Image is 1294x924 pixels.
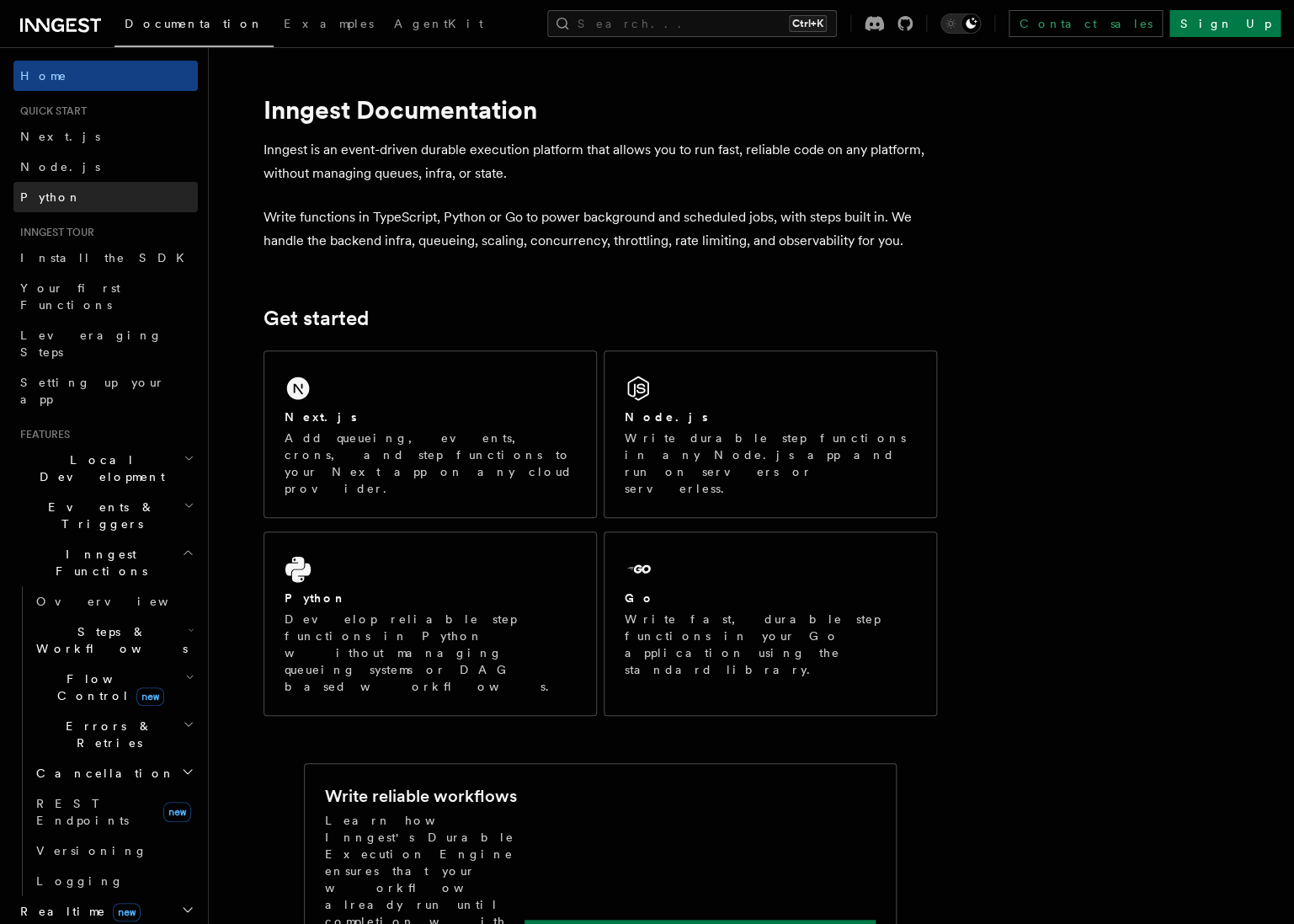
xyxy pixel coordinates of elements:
a: Python [13,182,198,212]
span: Install the SDK [20,251,194,264]
span: Setting up your app [20,376,165,406]
button: Cancellation [29,758,198,788]
span: Documentation [125,17,264,30]
div: Inngest Functions [13,586,198,896]
span: Inngest Functions [13,546,182,580]
button: Steps & Workflows [29,617,198,664]
button: Local Development [13,445,198,492]
p: Develop reliable step functions in Python without managing queueing systems or DAG based workflows. [285,611,576,695]
a: Setting up your app [13,367,198,414]
span: Cancellation [29,765,175,782]
span: Local Development [13,451,184,485]
a: Logging [29,866,198,896]
span: Inngest tour [13,226,94,239]
a: Examples [274,5,384,45]
span: Versioning [36,844,147,857]
a: Documentation [114,5,274,47]
h1: Inngest Documentation [264,94,937,125]
span: Logging [36,874,124,888]
a: Get started [264,307,369,330]
a: Sign Up [1169,10,1281,37]
p: Write fast, durable step functions in your Go application using the standard library. [625,611,916,678]
a: Leveraging Steps [13,320,198,367]
span: Next.js [20,130,100,143]
span: Python [20,190,82,204]
a: Versioning [29,836,198,866]
button: Inngest Functions [13,539,198,586]
h2: Python [285,590,347,606]
button: Errors & Retries [29,711,198,758]
span: Realtime [13,903,141,920]
span: Node.js [20,160,100,174]
button: Flow Controlnew [29,664,198,711]
button: Search...Ctrl+K [547,10,837,37]
span: Overview [36,595,210,608]
a: Install the SDK [13,243,198,273]
span: Steps & Workflows [29,623,188,657]
p: Add queueing, events, crons, and step functions to your Next app on any cloud provider. [285,430,576,497]
h2: Next.js [285,409,357,425]
span: Leveraging Steps [20,328,162,359]
span: Quick start [13,104,87,118]
p: Inngest is an event-driven durable execution platform that allows you to run fast, reliable code ... [264,138,937,185]
span: new [136,687,164,706]
a: AgentKit [384,5,493,45]
h2: Write reliable workflows [325,784,517,808]
a: Home [13,61,198,91]
span: Your first Functions [20,281,120,312]
span: new [163,802,191,822]
p: Write durable step functions in any Node.js app and run on servers or serverless. [625,430,916,497]
a: PythonDevelop reliable step functions in Python without managing queueing systems or DAG based wo... [264,531,597,716]
span: new [113,903,141,921]
a: Next.js [13,121,198,152]
a: Contact sales [1009,10,1163,37]
h2: Go [625,590,655,606]
a: Next.jsAdd queueing, events, crons, and step functions to your Next app on any cloud provider. [264,350,597,518]
span: Home [20,67,67,84]
a: Your first Functions [13,273,198,320]
span: Flow Control [29,670,185,704]
span: REST Endpoints [36,797,129,827]
span: AgentKit [394,17,483,30]
a: Node.js [13,152,198,182]
span: Examples [284,17,374,30]
span: Features [13,428,70,441]
a: Node.jsWrite durable step functions in any Node.js app and run on servers or serverless. [604,350,937,518]
h2: Node.js [625,409,708,425]
span: Errors & Retries [29,718,183,751]
p: Write functions in TypeScript, Python or Go to power background and scheduled jobs, with steps bu... [264,206,937,253]
span: Events & Triggers [13,499,184,532]
button: Events & Triggers [13,492,198,539]
a: GoWrite fast, durable step functions in your Go application using the standard library. [604,531,937,716]
a: REST Endpointsnew [29,788,198,836]
button: Toggle dark mode [940,13,981,34]
a: Overview [29,586,198,617]
kbd: Ctrl+K [789,15,827,32]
